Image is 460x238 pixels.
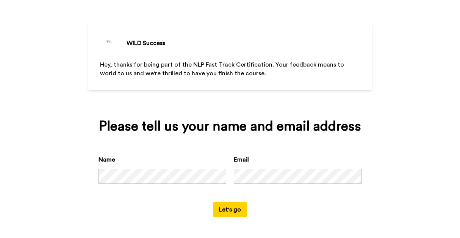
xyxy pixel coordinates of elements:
div: WILD Success [127,39,165,48]
div: Please tell us your name and email address [99,119,361,134]
label: Email [234,155,249,164]
label: Name [99,155,115,164]
button: Let's go [213,202,247,217]
span: Hey, thanks for being part of the NLP Fast Track Certification. Your feedback means to world to u... [100,62,346,76]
